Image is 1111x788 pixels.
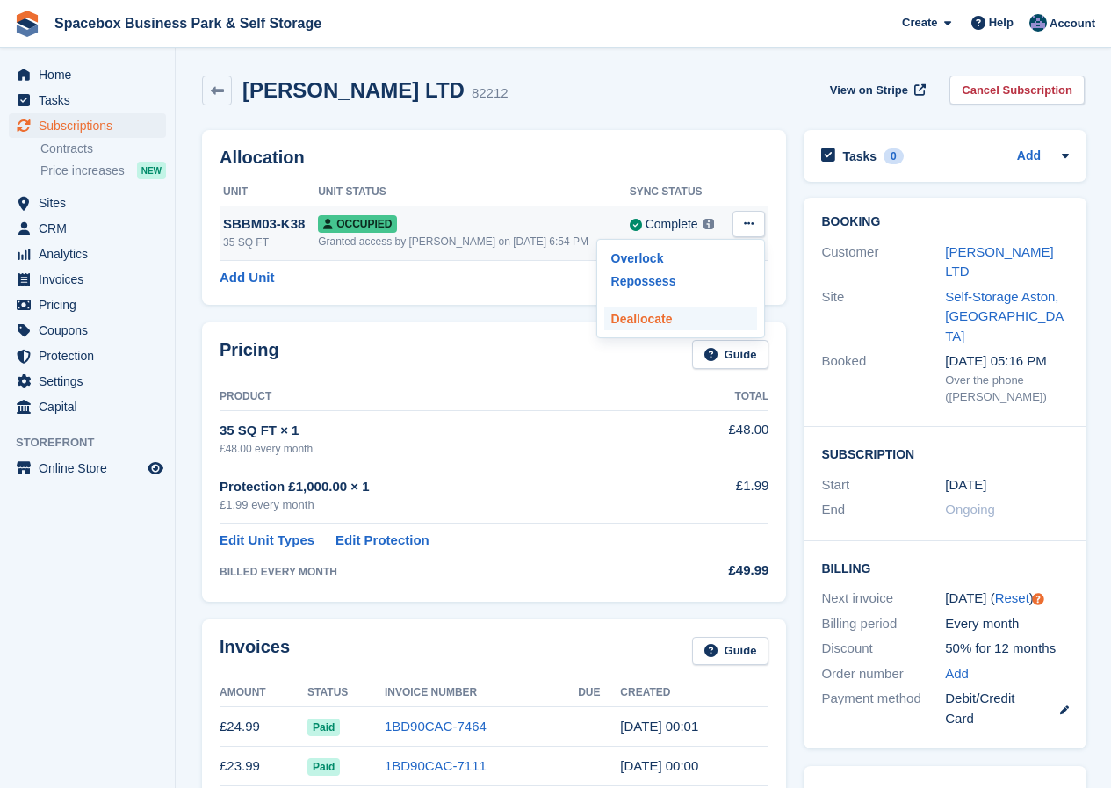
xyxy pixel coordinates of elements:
time: 2025-04-22 23:00:00 UTC [945,475,986,495]
div: Granted access by [PERSON_NAME] on [DATE] 6:54 PM [318,234,630,249]
td: £23.99 [220,747,307,786]
div: Site [821,287,945,347]
span: Help [989,14,1014,32]
a: menu [9,456,166,481]
span: Analytics [39,242,144,266]
a: View on Stripe [823,76,929,105]
time: 2025-08-22 23:01:01 UTC [620,719,698,734]
a: Deallocate [604,307,757,330]
h2: Allocation [220,148,768,168]
td: £1.99 [681,466,769,524]
span: Sites [39,191,144,215]
div: Payment method [821,689,945,728]
th: Status [307,679,385,707]
a: Reset [995,590,1029,605]
div: Start [821,475,945,495]
h2: Booking [821,215,1069,229]
th: Unit Status [318,178,630,206]
a: menu [9,394,166,419]
span: Ongoing [945,502,995,517]
a: menu [9,343,166,368]
span: Price increases [40,163,125,179]
th: Due [578,679,620,707]
div: BILLED EVERY MONTH [220,564,681,580]
div: 35 SQ FT [223,235,318,250]
a: Overlock [604,247,757,270]
span: Pricing [39,293,144,317]
div: Over the phone ([PERSON_NAME]) [945,372,1069,406]
td: £48.00 [681,410,769,466]
span: Online Store [39,456,144,481]
div: Next invoice [821,589,945,609]
th: Created [620,679,768,707]
th: Unit [220,178,318,206]
a: menu [9,88,166,112]
a: menu [9,369,166,394]
span: Paid [307,758,340,776]
span: Create [902,14,937,32]
img: Daud [1029,14,1047,32]
span: Protection [39,343,144,368]
a: Guide [692,340,769,369]
a: Add [1017,147,1041,167]
a: Edit Unit Types [220,531,314,551]
span: Occupied [318,215,397,233]
div: Every month [945,614,1069,634]
div: 82212 [472,83,509,104]
h2: [PERSON_NAME] LTD [242,78,465,102]
a: menu [9,62,166,87]
a: menu [9,113,166,138]
span: Capital [39,394,144,419]
a: menu [9,216,166,241]
a: Price increases NEW [40,161,166,180]
a: menu [9,267,166,292]
div: £1.99 every month [220,496,681,514]
time: 2025-07-22 23:00:54 UTC [620,758,698,773]
span: View on Stripe [830,82,908,99]
h2: Pricing [220,340,279,369]
div: Complete [646,215,698,234]
a: Contracts [40,141,166,157]
span: CRM [39,216,144,241]
span: Subscriptions [39,113,144,138]
h2: Billing [821,559,1069,576]
span: Invoices [39,267,144,292]
a: Add Unit [220,268,274,288]
th: Invoice Number [385,679,578,707]
a: Spacebox Business Park & Self Storage [47,9,328,38]
div: Protection £1,000.00 × 1 [220,477,681,497]
a: Guide [692,637,769,666]
div: [DATE] ( ) [945,589,1069,609]
a: Add [945,664,969,684]
a: Repossess [604,270,757,293]
h2: Tasks [842,148,877,164]
a: menu [9,191,166,215]
div: 50% for 12 months [945,639,1069,659]
div: £48.00 every month [220,441,681,457]
a: menu [9,293,166,317]
h2: Subscription [821,445,1069,462]
span: Account [1050,15,1095,33]
a: Self-Storage Aston, [GEOGRAPHIC_DATA] [945,289,1064,343]
div: £49.99 [681,560,769,581]
div: 0 [884,148,904,164]
th: Total [681,383,769,411]
span: Tasks [39,88,144,112]
div: [DATE] 05:16 PM [945,351,1069,372]
div: NEW [137,162,166,179]
div: Discount [821,639,945,659]
div: 35 SQ FT × 1 [220,421,681,441]
a: menu [9,318,166,343]
div: Customer [821,242,945,282]
span: Coupons [39,318,144,343]
h2: Invoices [220,637,290,666]
div: Order number [821,664,945,684]
img: icon-info-grey-7440780725fd019a000dd9b08b2336e03edf1995a4989e88bcd33f0948082b44.svg [703,219,714,229]
div: Debit/Credit Card [945,689,1069,728]
span: Paid [307,719,340,736]
th: Product [220,383,681,411]
span: Home [39,62,144,87]
a: Cancel Subscription [949,76,1085,105]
